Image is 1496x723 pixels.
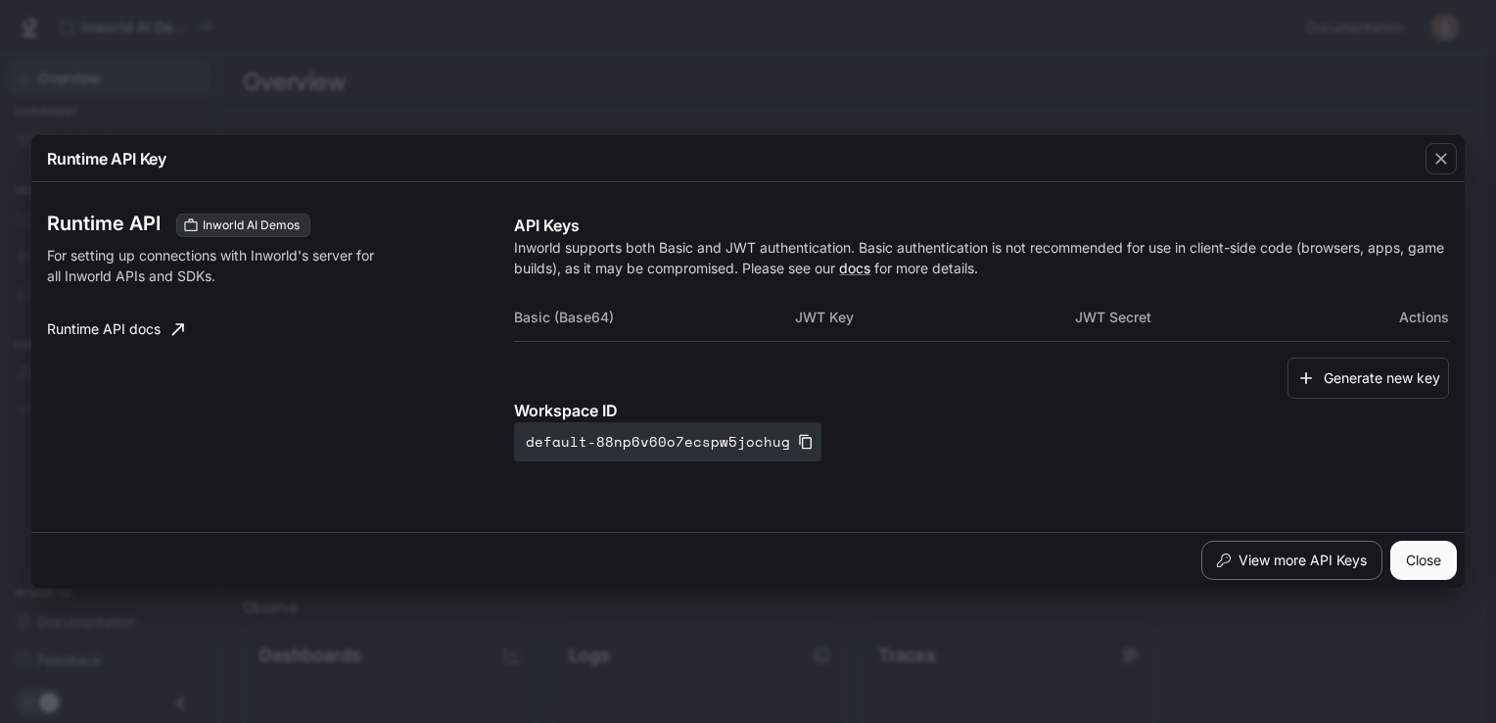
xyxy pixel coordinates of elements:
[47,147,166,170] p: Runtime API Key
[1201,541,1382,580] button: View more API Keys
[176,214,310,237] div: These keys will apply to your current workspace only
[839,260,870,276] a: docs
[1075,294,1355,341] th: JWT Secret
[1356,294,1449,341] th: Actions
[195,217,307,234] span: Inworld AI Demos
[514,214,1449,237] p: API Keys
[47,214,161,233] h3: Runtime API
[39,310,192,349] a: Runtime API docs
[795,294,1075,341] th: JWT Key
[47,245,386,286] p: For setting up connections with Inworld's server for all Inworld APIs and SDKs.
[514,294,794,341] th: Basic (Base64)
[514,422,821,461] button: default-88np6v60o7ecspw5jochug
[1287,358,1449,400] button: Generate new key
[514,237,1449,278] p: Inworld supports both Basic and JWT authentication. Basic authentication is not recommended for u...
[514,399,1449,422] p: Workspace ID
[1390,541,1457,580] button: Close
